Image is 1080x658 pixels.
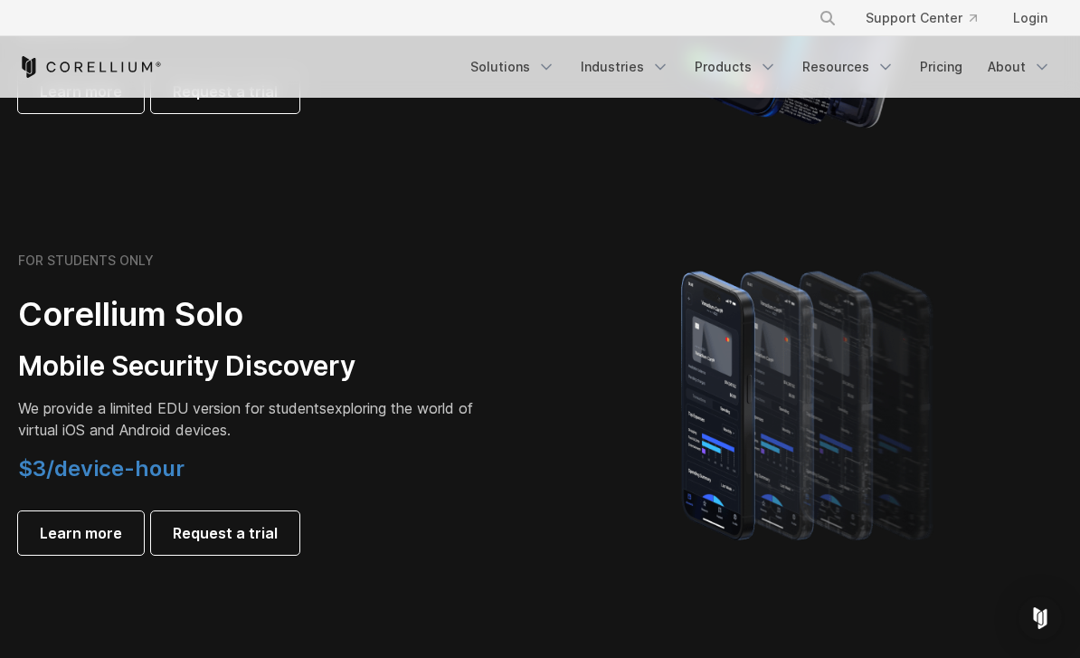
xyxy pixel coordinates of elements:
[977,51,1062,83] a: About
[18,399,327,417] span: We provide a limited EDU version for students
[570,51,680,83] a: Industries
[151,511,299,555] a: Request a trial
[18,455,185,482] span: $3/device-hour
[999,2,1062,34] a: Login
[18,511,144,555] a: Learn more
[909,51,973,83] a: Pricing
[18,56,162,78] a: Corellium Home
[18,294,497,335] h2: Corellium Solo
[791,51,905,83] a: Resources
[811,2,844,34] button: Search
[645,245,975,562] img: A lineup of four iPhone models becoming more gradient and blurred
[459,51,566,83] a: Solutions
[797,2,1062,34] div: Navigation Menu
[851,2,991,34] a: Support Center
[18,253,154,269] h6: FOR STUDENTS ONLY
[1018,596,1062,640] div: Open Intercom Messenger
[459,51,1062,83] div: Navigation Menu
[18,397,497,441] p: exploring the world of virtual iOS and Android devices.
[173,522,278,544] span: Request a trial
[684,51,788,83] a: Products
[40,522,122,544] span: Learn more
[18,349,497,384] h3: Mobile Security Discovery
